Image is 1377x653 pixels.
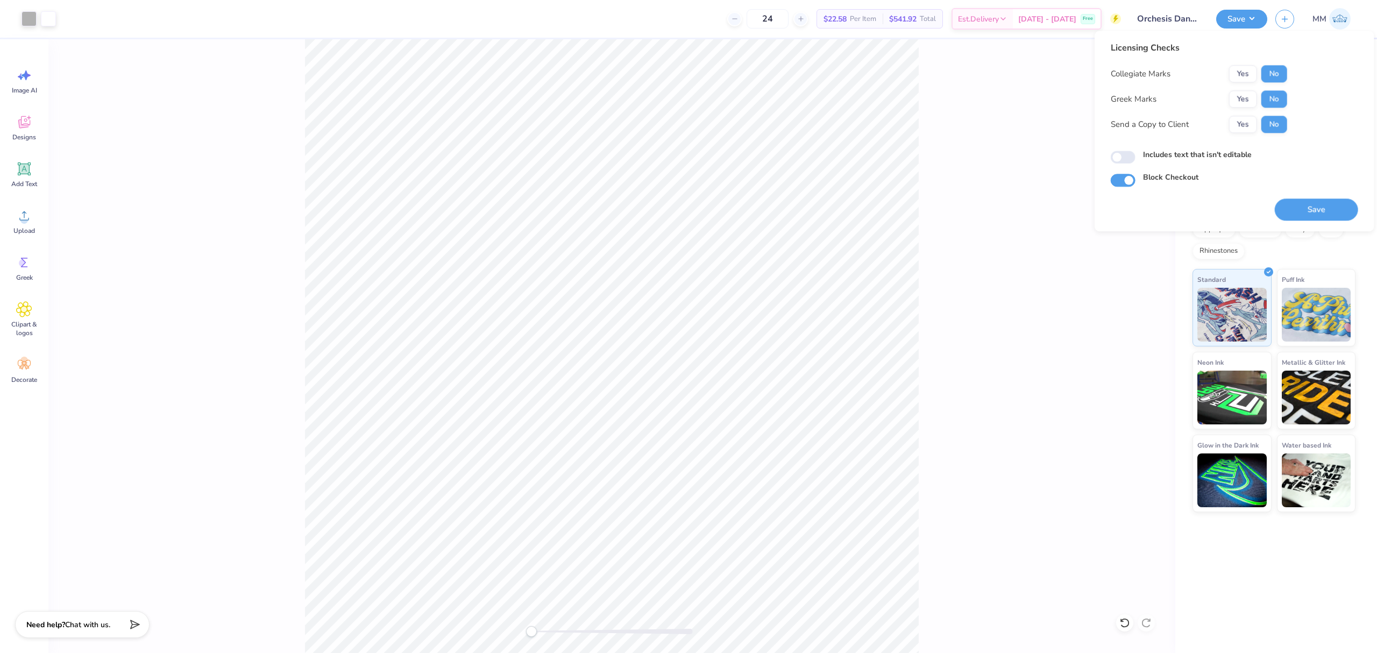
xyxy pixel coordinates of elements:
[1197,439,1259,451] span: Glow in the Dark Ink
[13,226,35,235] span: Upload
[16,273,33,282] span: Greek
[1282,274,1304,285] span: Puff Ink
[920,13,936,25] span: Total
[65,620,110,630] span: Chat with us.
[11,180,37,188] span: Add Text
[1261,90,1287,108] button: No
[889,13,917,25] span: $541.92
[1229,65,1257,82] button: Yes
[958,13,999,25] span: Est. Delivery
[1312,13,1326,25] span: MM
[1018,13,1076,25] span: [DATE] - [DATE]
[1282,371,1351,424] img: Metallic & Glitter Ink
[1193,243,1245,259] div: Rhinestones
[1083,15,1093,23] span: Free
[1111,68,1170,80] div: Collegiate Marks
[1282,439,1331,451] span: Water based Ink
[747,9,789,29] input: – –
[26,620,65,630] strong: Need help?
[1261,65,1287,82] button: No
[1282,288,1351,342] img: Puff Ink
[1197,371,1267,424] img: Neon Ink
[1282,453,1351,507] img: Water based Ink
[1143,149,1252,160] label: Includes text that isn't editable
[850,13,876,25] span: Per Item
[1282,357,1345,368] span: Metallic & Glitter Ink
[1197,453,1267,507] img: Glow in the Dark Ink
[1197,288,1267,342] img: Standard
[824,13,847,25] span: $22.58
[1229,90,1257,108] button: Yes
[1216,10,1267,29] button: Save
[1275,198,1358,221] button: Save
[1329,8,1351,30] img: Mariah Myssa Salurio
[1229,116,1257,133] button: Yes
[1143,172,1198,183] label: Block Checkout
[1197,274,1226,285] span: Standard
[1111,118,1189,131] div: Send a Copy to Client
[1308,8,1355,30] a: MM
[1111,93,1156,105] div: Greek Marks
[12,133,36,141] span: Designs
[6,320,42,337] span: Clipart & logos
[12,86,37,95] span: Image AI
[1197,357,1224,368] span: Neon Ink
[1129,8,1208,30] input: Untitled Design
[1111,41,1287,54] div: Licensing Checks
[526,626,537,637] div: Accessibility label
[1261,116,1287,133] button: No
[11,375,37,384] span: Decorate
